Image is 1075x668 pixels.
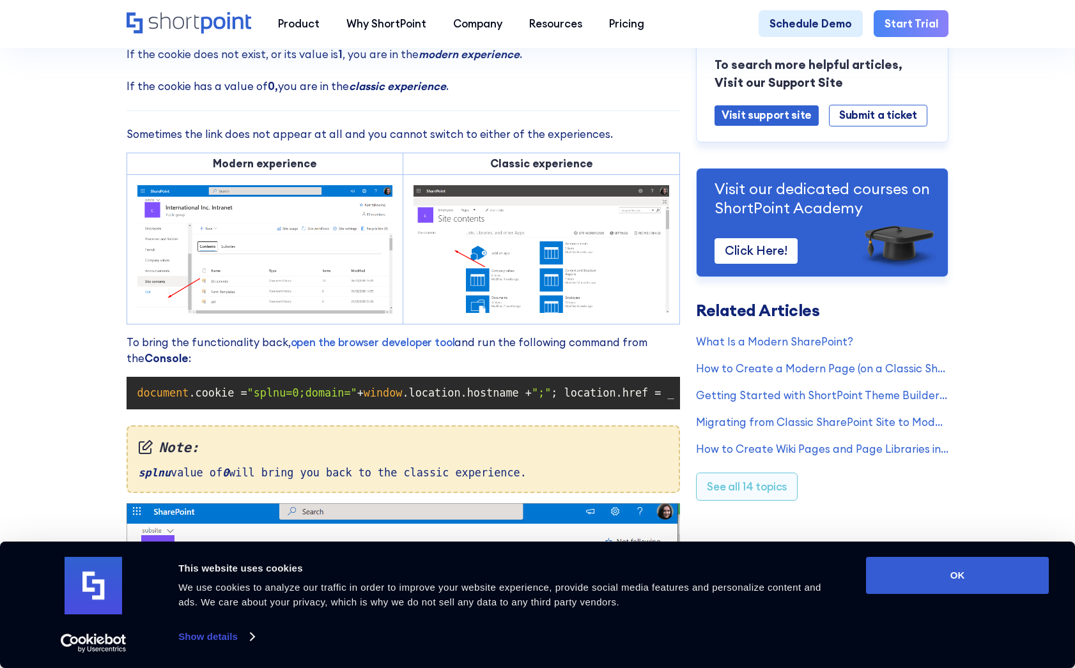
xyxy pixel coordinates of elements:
[38,634,150,653] a: Usercentrics Cookiebot - opens in a new window
[268,79,278,93] strong: 0,
[213,156,317,171] strong: Modern experience
[453,16,502,32] div: Company
[65,557,122,614] img: logo
[127,335,680,367] p: To bring the functionality back, and run the following command from the :
[715,56,930,92] p: To search more helpful articles, Visit our Support Site
[440,10,516,37] a: Company
[866,557,1049,594] button: OK
[364,386,403,399] span: window
[402,386,531,399] span: .location.hostname +
[338,47,343,61] strong: 1
[333,10,440,37] a: Why ShortPoint
[138,437,668,458] em: Note:
[419,47,520,61] em: modern experience
[609,16,644,32] div: Pricing
[696,388,948,404] a: Getting Started with ShortPoint Theme Builder - Classic SharePoint Sites (Part 1)
[127,12,252,35] a: Home
[532,386,551,399] span: ";"
[596,10,658,37] a: Pricing
[291,335,455,349] a: open the browser developer tool
[138,466,171,479] em: splnu
[222,466,229,479] em: 0
[874,10,949,37] a: Start Trial
[265,10,333,37] a: Product
[516,10,596,37] a: Resources
[551,386,932,399] span: ; location.href = _spPageContextInfo.webServerRelativeUrl +
[127,47,680,95] p: If the cookie does not exist, or its value is , you are in the . If the cookie has a value of you...
[696,361,948,377] a: How to Create a Modern Page (on a Classic SharePoint Site)
[178,627,254,646] a: Show details
[144,351,189,365] strong: Console
[715,238,798,264] a: Click Here!
[759,10,863,37] a: Schedule Demo
[349,79,446,93] em: classic experience
[178,561,837,576] div: This website uses cookies
[715,105,819,126] a: Visit support site
[529,16,582,32] div: Resources
[696,334,948,350] a: What Is a Modern SharePoint?
[137,386,189,399] span: document
[696,441,948,457] a: How to Create Wiki Pages and Page Libraries in SharePoint
[247,386,357,399] span: "splnu=0;domain="
[829,105,927,126] a: Submit a ticket
[346,16,426,32] div: Why ShortPoint
[696,302,948,318] h3: Related Articles
[189,386,247,399] span: .cookie =
[490,156,593,171] strong: Classic experience
[127,126,680,142] p: Sometimes the link does not appear at all and you cannot switch to either of the experiences.
[278,16,320,32] div: Product
[696,473,798,501] a: See all 14 topics
[127,425,680,493] div: value of will bring you back to the classic experience.
[357,386,364,399] span: +
[178,582,821,607] span: We use cookies to analyze our traffic in order to improve your website experience, provide social...
[696,414,948,430] a: Migrating from Classic SharePoint Site to Modern SharePoint Site (SharePoint Online)
[715,178,930,217] p: Visit our dedicated courses on ShortPoint Academy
